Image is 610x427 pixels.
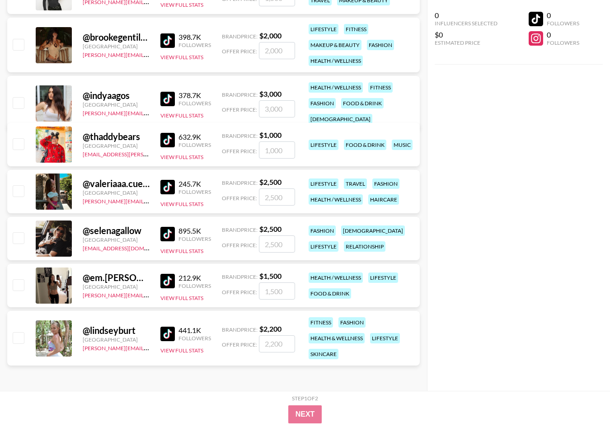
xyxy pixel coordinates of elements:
[222,148,257,155] span: Offer Price:
[309,40,361,50] div: makeup & beauty
[178,273,211,282] div: 212.9K
[83,108,216,117] a: [PERSON_NAME][EMAIL_ADDRESS][DOMAIN_NAME]
[83,32,150,43] div: @ brookegentilee
[222,195,257,202] span: Offer Price:
[83,196,259,205] a: [PERSON_NAME][EMAIL_ADDRESS][PERSON_NAME][DOMAIN_NAME]
[309,98,336,108] div: fashion
[222,242,257,249] span: Offer Price:
[288,405,322,423] button: Next
[309,241,338,252] div: lifestyle
[344,241,385,252] div: relationship
[259,282,295,300] input: 1,500
[259,225,282,233] strong: $ 2,500
[547,11,579,20] div: 0
[222,341,257,348] span: Offer Price:
[259,42,295,59] input: 2,000
[83,101,150,108] div: [GEOGRAPHIC_DATA]
[344,140,386,150] div: food & drink
[178,100,211,107] div: Followers
[83,178,150,189] div: @ valeriaaa.cuervo
[83,272,150,283] div: @ em.[PERSON_NAME]
[222,33,258,40] span: Brand Price:
[344,178,367,189] div: travel
[83,43,150,50] div: [GEOGRAPHIC_DATA]
[178,188,211,195] div: Followers
[83,325,150,336] div: @ lindseyburt
[565,382,599,416] iframe: Drift Widget Chat Controller
[309,140,338,150] div: lifestyle
[83,236,150,243] div: [GEOGRAPHIC_DATA]
[160,248,203,254] button: View Full Stats
[222,226,258,233] span: Brand Price:
[178,42,211,48] div: Followers
[309,317,333,328] div: fitness
[309,333,365,343] div: health & wellness
[309,56,363,66] div: health / wellness
[259,235,295,253] input: 2,500
[160,1,203,8] button: View Full Stats
[160,327,175,341] img: TikTok
[83,189,150,196] div: [GEOGRAPHIC_DATA]
[341,225,405,236] div: [DEMOGRAPHIC_DATA]
[160,201,203,207] button: View Full Stats
[178,33,211,42] div: 398.7K
[222,91,258,98] span: Brand Price:
[309,82,363,93] div: health / wellness
[178,282,211,289] div: Followers
[367,40,394,50] div: fashion
[83,290,259,299] a: [PERSON_NAME][EMAIL_ADDRESS][PERSON_NAME][DOMAIN_NAME]
[547,20,579,27] div: Followers
[83,90,150,101] div: @ indyaagos
[83,343,216,352] a: [PERSON_NAME][EMAIL_ADDRESS][DOMAIN_NAME]
[547,39,579,46] div: Followers
[259,324,282,333] strong: $ 2,200
[392,140,413,150] div: music
[222,106,257,113] span: Offer Price:
[178,91,211,100] div: 378.7K
[160,227,175,241] img: TikTok
[160,112,203,119] button: View Full Stats
[222,48,257,55] span: Offer Price:
[222,132,258,139] span: Brand Price:
[368,272,398,283] div: lifestyle
[160,54,203,61] button: View Full Stats
[178,141,211,148] div: Followers
[341,98,384,108] div: food & drink
[83,131,150,142] div: @ thaddybears
[178,335,211,342] div: Followers
[292,395,318,402] div: Step 1 of 2
[222,273,258,280] span: Brand Price:
[83,243,174,252] a: [EMAIL_ADDRESS][DOMAIN_NAME]
[259,100,295,117] input: 3,000
[309,178,338,189] div: lifestyle
[178,235,211,242] div: Followers
[160,154,203,160] button: View Full Stats
[309,225,336,236] div: fashion
[160,180,175,194] img: TikTok
[83,149,216,158] a: [EMAIL_ADDRESS][PERSON_NAME][DOMAIN_NAME]
[309,288,351,299] div: food & drink
[222,179,258,186] span: Brand Price:
[83,142,150,149] div: [GEOGRAPHIC_DATA]
[160,92,175,106] img: TikTok
[368,82,393,93] div: fitness
[309,114,372,124] div: [DEMOGRAPHIC_DATA]
[435,20,497,27] div: Influencers Selected
[160,133,175,147] img: TikTok
[83,225,150,236] div: @ selenagallow
[259,188,295,206] input: 2,500
[259,335,295,352] input: 2,200
[259,89,282,98] strong: $ 3,000
[160,347,203,354] button: View Full Stats
[83,336,150,343] div: [GEOGRAPHIC_DATA]
[435,30,497,39] div: $0
[309,194,363,205] div: health / wellness
[259,178,282,186] strong: $ 2,500
[83,50,216,58] a: [PERSON_NAME][EMAIL_ADDRESS][DOMAIN_NAME]
[338,317,366,328] div: fashion
[83,283,150,290] div: [GEOGRAPHIC_DATA]
[259,141,295,159] input: 1,000
[178,326,211,335] div: 441.1K
[222,326,258,333] span: Brand Price:
[309,349,338,359] div: skincare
